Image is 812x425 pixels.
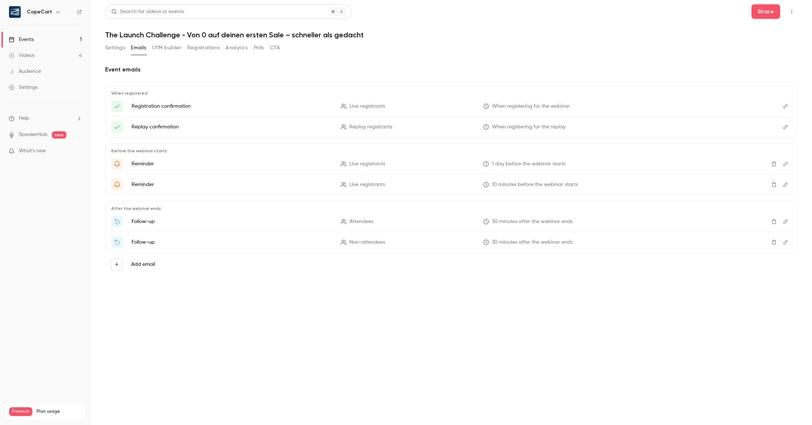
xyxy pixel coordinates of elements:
p: After the webinar ends [111,206,791,211]
li: Here's your access link to {{ event_name }}! [111,100,791,112]
span: Replay registrants [349,123,392,131]
span: Live registrants [349,181,385,189]
span: What's new [19,147,46,155]
span: When registering for the replay [492,123,565,131]
span: Live registrants [349,103,385,110]
button: Edit [780,121,791,133]
button: Edit [780,236,791,248]
div: Settings [9,84,38,91]
span: 1 day before the webinar starts [492,160,565,168]
button: Edit [780,158,791,170]
button: Edit [780,100,791,112]
div: Videos [9,52,34,59]
span: Plan usage [37,409,82,414]
span: 30 minutes after the webinar ends [492,239,573,246]
li: Get Ready for '{{ event_name }}' tomorrow! [111,158,791,170]
button: UTM builder [152,42,182,54]
p: Reminder [132,160,332,168]
label: Add email [131,261,155,268]
h6: CopeCart [27,8,52,16]
a: SpeakerHub [19,131,47,139]
button: Analytics [225,42,248,54]
span: 30 minutes after the webinar ends [492,218,573,226]
span: 10 minutes before the webinar starts [492,181,578,189]
span: Help [19,115,29,122]
li: Thanks for attending {{ event_name }} [111,216,791,227]
li: Here's your access link to {{ event_name }}! [111,121,791,133]
p: When registered [111,90,791,96]
h2: Event emails [105,65,797,74]
p: Reminder [132,181,332,188]
li: Watch the replay of {{ event_name }} [111,236,791,248]
span: new [52,131,66,139]
p: Follow-up [132,239,332,246]
button: Edit [780,179,791,190]
button: Settings [105,42,125,54]
button: Emails [131,42,146,54]
img: CopeCart [9,6,21,18]
p: Before the webinar starts [111,148,791,154]
button: Delete [768,236,780,248]
p: Replay confirmation [132,123,332,131]
button: Delete [768,216,780,227]
h1: The Launch Challenge - Von 0 auf deinen ersten Sale – schneller als gedacht [105,30,797,39]
span: Live registrants [349,160,385,168]
div: Audience [9,68,41,75]
span: Non-attendees [349,239,385,246]
button: Polls [254,42,264,54]
button: Edit [780,216,791,227]
li: help-dropdown-opener [9,115,82,122]
span: Premium [9,407,32,416]
button: Delete [768,158,780,170]
p: Follow-up [132,218,332,225]
p: Registration confirmation [132,103,332,110]
span: Attendees [349,218,373,226]
div: Search for videos or events [111,8,184,16]
span: When registering for the webinar [492,103,570,110]
li: {{ event_name }} is about to go live [111,179,791,190]
button: Registrations [187,42,220,54]
button: CTA [270,42,280,54]
button: Delete [768,179,780,190]
div: Events [9,36,34,43]
button: Share [751,4,780,19]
